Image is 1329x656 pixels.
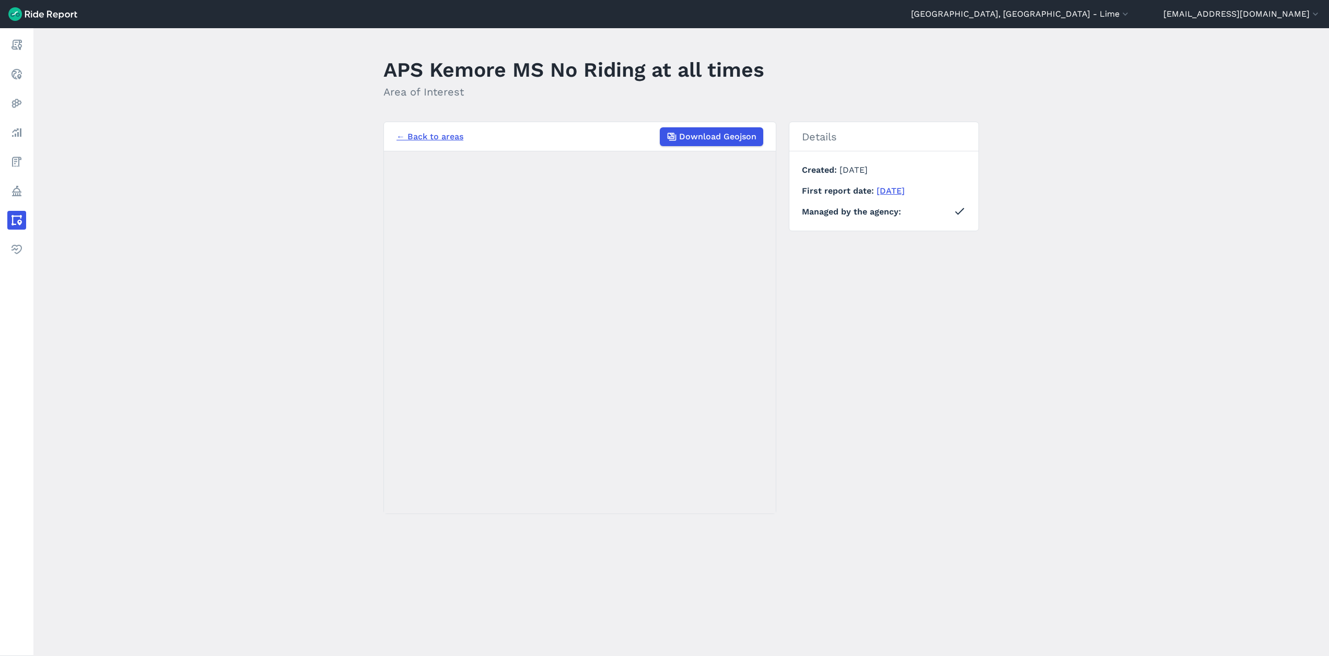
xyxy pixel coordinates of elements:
[7,123,26,142] a: Analyze
[789,122,978,151] h2: Details
[840,165,868,175] span: [DATE]
[877,186,905,196] a: [DATE]
[911,8,1130,20] button: [GEOGRAPHIC_DATA], [GEOGRAPHIC_DATA] - Lime
[802,206,901,218] span: Managed by the agency
[7,94,26,113] a: Heatmaps
[660,127,763,146] button: Download Geojson
[7,182,26,200] a: Policy
[8,7,77,21] img: Ride Report
[383,84,764,100] h2: Area of Interest
[7,35,26,54] a: Report
[1163,8,1321,20] button: [EMAIL_ADDRESS][DOMAIN_NAME]
[802,165,840,175] span: Created
[7,240,26,259] a: Health
[384,151,776,514] div: loading
[7,152,26,171] a: Fees
[383,55,764,84] h1: APS Kemore MS No Riding at all times
[7,65,26,84] a: Realtime
[397,130,463,143] a: ← Back to areas
[802,186,877,196] span: First report date
[679,130,756,143] span: Download Geojson
[7,211,26,230] a: Areas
